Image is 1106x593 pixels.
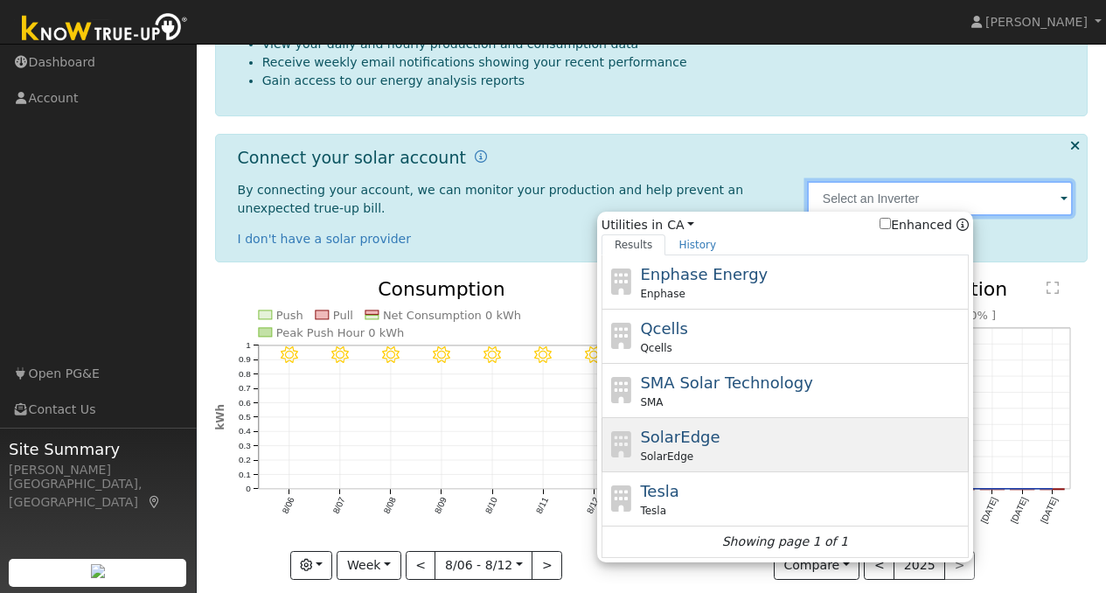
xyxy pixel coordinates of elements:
[276,309,303,322] text: Push
[640,319,688,338] span: Qcells
[640,373,812,392] span: SMA Solar Technology
[586,346,603,364] i: 8/12 - Clear
[950,490,974,491] rect: onclick=""
[280,496,296,516] text: 8/06
[281,346,298,364] i: 8/06 - Clear
[333,309,353,322] text: Pull
[239,413,251,422] text: 0.5
[894,551,945,581] button: 2025
[406,551,436,581] button: <
[147,495,163,509] a: Map
[866,309,996,322] text: 2025 0 kWh [ +0.0% ]
[239,441,251,450] text: 0.3
[980,490,1004,491] rect: onclick=""
[722,533,848,551] i: Showing page 1 of 1
[1047,281,1059,295] text: 
[985,15,1088,29] span: [PERSON_NAME]
[880,216,969,234] span: Show enhanced providers
[331,346,349,364] i: 8/07 - Clear
[483,346,501,364] i: 8/10 - Clear
[9,475,187,512] div: [GEOGRAPHIC_DATA], [GEOGRAPHIC_DATA]
[1011,490,1034,491] rect: onclick=""
[239,355,251,365] text: 0.9
[602,216,969,234] span: Utilities in
[239,456,251,465] text: 0.2
[246,341,251,351] text: 1
[956,218,969,232] a: Enhanced Providers
[433,346,450,364] i: 8/09 - Clear
[602,234,666,255] a: Results
[276,326,405,339] text: Peak Push Hour 0 kWh
[774,551,860,581] button: Compare
[667,216,694,234] a: CA
[383,309,521,322] text: Net Consumption 0 kWh
[238,183,744,215] span: By connecting your account, we can monitor your production and help prevent an unexpected true-up...
[238,232,412,246] a: I don't have a solar provider
[768,278,1008,300] text: Annual Net Consumption
[640,394,663,410] span: SMA
[483,496,499,516] text: 8/10
[378,278,505,300] text: Consumption
[534,496,550,516] text: 8/11
[9,461,187,479] div: [PERSON_NAME]
[262,72,1074,90] li: Gain access to our energy analysis reports
[665,234,729,255] a: History
[640,265,768,283] span: Enphase Energy
[1009,496,1029,525] text: [DATE]
[382,346,400,364] i: 8/08 - Clear
[979,496,999,525] text: [DATE]
[13,10,197,49] img: Know True-Up
[238,148,466,168] h1: Connect your solar account
[262,53,1074,72] li: Receive weekly email notifications showing your recent performance
[864,551,894,581] button: <
[532,551,562,581] button: >
[337,551,400,581] button: Week
[9,437,187,461] span: Site Summary
[640,428,720,446] span: SolarEdge
[1051,488,1054,492] circle: onclick=""
[239,384,251,394] text: 0.7
[640,503,666,519] span: Tesla
[640,286,685,302] span: Enphase
[214,405,226,431] text: kWh
[1040,496,1060,525] text: [DATE]
[640,340,671,356] span: Qcells
[435,551,532,581] button: 8/06 - 8/12
[330,496,346,516] text: 8/07
[239,470,251,479] text: 0.1
[1021,488,1025,492] circle: onclick=""
[640,482,678,500] span: Tesla
[640,449,693,464] span: SolarEdge
[433,496,449,516] text: 8/09
[535,346,553,364] i: 8/11 - Clear
[807,181,1074,216] input: Select an Inverter
[585,496,601,516] text: 8/12
[239,398,251,408] text: 0.6
[880,218,891,229] input: Enhanced
[239,369,251,379] text: 0.8
[91,564,105,578] img: retrieve
[880,216,952,234] label: Enhanced
[239,427,251,436] text: 0.4
[991,488,994,492] circle: onclick=""
[382,496,398,516] text: 8/08
[1040,490,1064,491] rect: onclick=""
[246,485,251,494] text: 0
